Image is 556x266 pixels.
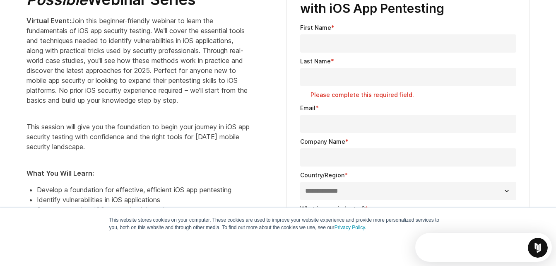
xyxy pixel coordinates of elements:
span: This session will give you the foundation to begin your journey in iOS app security testing with ... [26,123,250,151]
strong: What You Will Learn: [26,169,94,177]
span: What is your industry? [300,205,365,212]
li: Identify vulnerabilities in iOS applications [37,195,250,205]
span: First Name [300,24,331,31]
div: Need help? [9,7,119,14]
span: Join this beginner-friendly webinar to learn the fundamentals of iOS app security testing. We'll ... [26,17,248,104]
li: Set up a complete iOS pentesting lab environment [37,205,250,215]
span: Last Name [300,58,331,65]
span: Company Name [300,138,345,145]
div: Open Intercom Messenger [3,3,143,26]
span: Email [300,104,315,111]
span: Country/Region [300,172,344,179]
a: Privacy Policy. [335,225,366,230]
iframe: Intercom live chat discovery launcher [415,233,552,262]
p: This website stores cookies on your computer. These cookies are used to improve your website expe... [109,216,447,231]
li: Develop a foundation for effective, efficient iOS app pentesting [37,185,250,195]
iframe: Intercom live chat [528,238,548,258]
label: Please complete this required field. [310,91,516,99]
strong: Virtual Event: [26,17,71,25]
div: The team typically replies in under 2h [9,14,119,22]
